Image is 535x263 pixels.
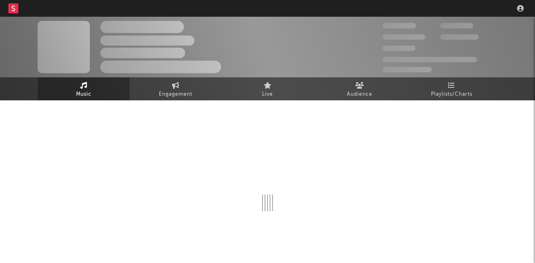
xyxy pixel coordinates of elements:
[440,34,479,40] span: 1 000 000
[313,77,405,100] a: Audience
[38,77,130,100] a: Music
[382,23,416,28] span: 300 000
[262,89,273,100] span: Live
[431,89,472,100] span: Playlists/Charts
[382,46,415,51] span: 100 000
[76,89,92,100] span: Music
[440,23,473,28] span: 100 000
[347,89,372,100] span: Audience
[382,67,432,72] span: Jump Score: 85.0
[382,57,477,62] span: 50 000 000 Monthly Listeners
[159,89,192,100] span: Engagement
[222,77,313,100] a: Live
[130,77,222,100] a: Engagement
[405,77,497,100] a: Playlists/Charts
[382,34,425,40] span: 50 000 000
